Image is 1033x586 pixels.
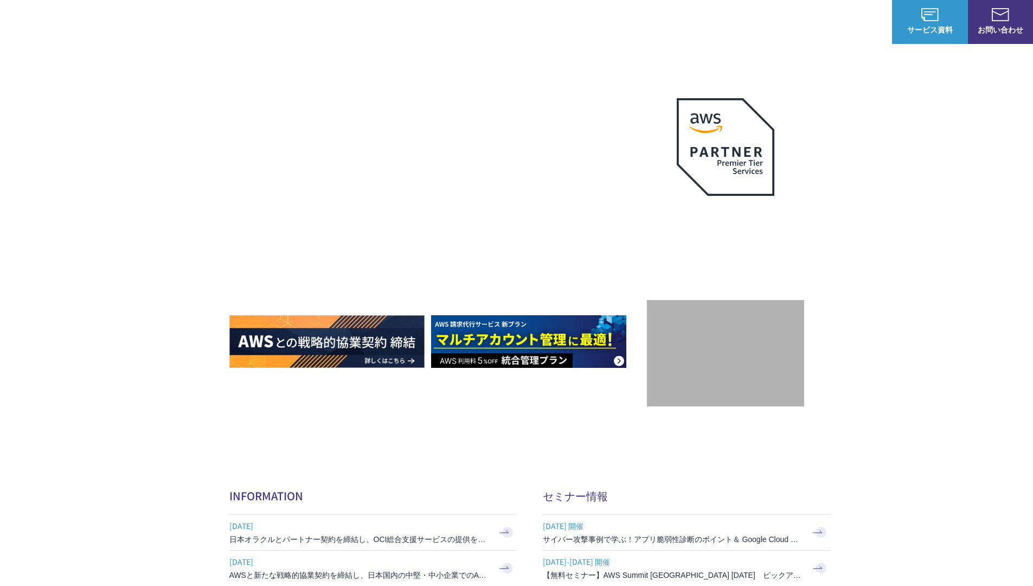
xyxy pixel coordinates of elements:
[229,315,425,368] img: AWSとの戦略的協業契約 締結
[517,16,543,28] p: 強み
[736,16,766,28] a: 導入事例
[669,316,782,396] img: 契約件数
[16,9,203,35] a: AWS総合支援サービス C-Chorus NHN テコラスAWS総合支援サービス
[125,10,203,33] span: NHN テコラス AWS総合支援サービス
[892,24,968,35] span: サービス資料
[229,120,647,168] p: AWSの導入からコスト削減、 構成・運用の最適化からデータ活用まで 規模や業種業態を問わない マネージドサービスで
[543,551,830,586] a: [DATE]-[DATE] 開催 【無料セミナー】AWS Summit [GEOGRAPHIC_DATA] [DATE] ピックアップセッション
[968,24,1033,35] span: お問い合わせ
[229,553,490,570] span: [DATE]
[543,553,803,570] span: [DATE]-[DATE] 開催
[543,570,803,581] h3: 【無料セミナー】AWS Summit [GEOGRAPHIC_DATA] [DATE] ピックアップセッション
[229,179,647,283] h1: AWS ジャーニーの 成功を実現
[229,534,490,545] h3: 日本オラクルとパートナー契約を締結し、OCI総合支援サービスの提供を開始
[543,518,803,534] span: [DATE] 開催
[229,551,517,586] a: [DATE] AWSと新たな戦略的協業契約を締結し、日本国内の中堅・中小企業でのAWS活用を加速
[229,515,517,550] a: [DATE] 日本オラクルとパートナー契約を締結し、OCI総合支援サービスの提供を開始
[788,16,829,28] p: ナレッジ
[677,98,774,196] img: AWSプレミアティアサービスパートナー
[431,315,626,368] img: AWS請求代行サービス 統合管理プラン
[992,8,1009,21] img: お問い合わせ
[921,8,939,21] img: AWS総合支援サービス C-Chorus サービス資料
[664,209,787,251] p: 最上位プレミアティア サービスパートナー
[543,488,830,504] h2: セミナー情報
[627,16,714,28] p: 業種別ソリューション
[543,515,830,550] a: [DATE] 開催 サイバー攻撃事例で学ぶ！アプリ脆弱性診断のポイント＆ Google Cloud セキュリティ対策
[543,534,803,545] h3: サイバー攻撃事例で学ぶ！アプリ脆弱性診断のポイント＆ Google Cloud セキュリティ対策
[229,570,490,581] h3: AWSと新たな戦略的協業契約を締結し、日本国内の中堅・中小企業でのAWS活用を加速
[229,518,490,534] span: [DATE]
[564,16,606,28] p: サービス
[229,488,517,504] h2: INFORMATION
[851,16,881,28] a: ログイン
[713,209,737,225] em: AWS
